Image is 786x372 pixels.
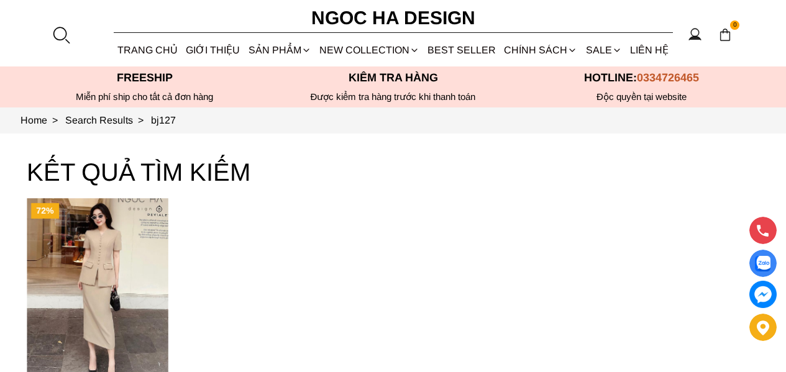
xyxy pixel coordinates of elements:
span: 0334726465 [637,71,699,84]
a: BEST SELLER [424,34,500,66]
font: Kiểm tra hàng [349,71,438,84]
p: Freeship [21,71,269,84]
img: Display image [755,256,770,271]
a: Link to Home [21,115,65,125]
a: GIỚI THIỆU [182,34,244,66]
p: Được kiểm tra hàng trước khi thanh toán [269,91,518,102]
h6: Độc quyền tại website [518,91,766,102]
p: Hotline: [518,71,766,84]
span: > [133,115,149,125]
a: NEW COLLECTION [315,34,423,66]
a: SALE [582,34,626,66]
div: Chính sách [500,34,582,66]
a: Ngoc Ha Design [300,3,487,33]
img: img-CART-ICON-ksit0nf1 [718,28,732,42]
a: messenger [749,281,777,308]
div: Miễn phí ship cho tất cả đơn hàng [21,91,269,102]
a: Display image [749,250,777,277]
span: 0 [730,20,740,30]
a: Link to Search Results [65,115,151,125]
a: Link to bj127 [151,115,176,125]
a: TRANG CHỦ [114,34,182,66]
h3: KẾT QUẢ TÌM KIẾM [27,152,760,192]
div: SẢN PHẨM [244,34,315,66]
span: > [47,115,63,125]
a: LIÊN HỆ [626,34,672,66]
